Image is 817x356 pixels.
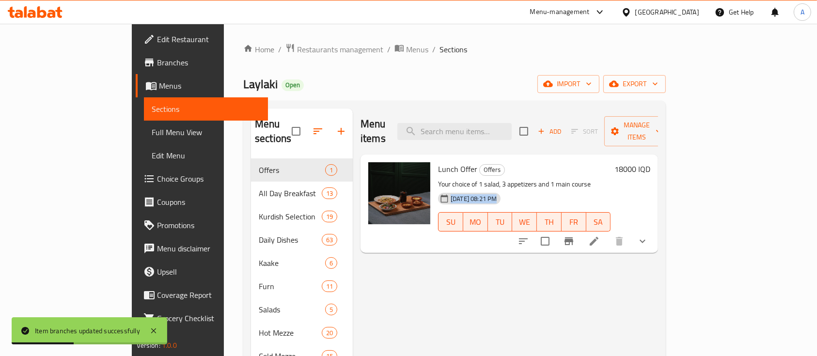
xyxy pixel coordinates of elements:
span: Select section [514,121,534,141]
div: items [322,234,337,246]
button: show more [631,230,654,253]
button: Manage items [604,116,669,146]
span: Sections [152,103,261,115]
span: Menus [406,44,428,55]
h2: Menu sections [255,117,292,146]
button: TU [488,212,513,232]
span: Hot Mezze [259,327,322,339]
div: items [322,280,337,292]
span: Add item [534,124,565,139]
button: import [537,75,599,93]
button: delete [608,230,631,253]
div: Salads5 [251,298,353,321]
div: Hot Mezze20 [251,321,353,344]
span: import [545,78,592,90]
span: Branches [157,57,261,68]
button: SA [586,212,611,232]
span: Select section first [565,124,604,139]
div: Kaake6 [251,251,353,275]
span: Kaake [259,257,325,269]
span: A [801,7,804,17]
button: SU [438,212,463,232]
span: 20 [322,328,337,338]
span: Edit Menu [152,150,261,161]
span: 19 [322,212,337,221]
span: Coupons [157,196,261,208]
a: Choice Groups [136,167,268,190]
li: / [387,44,391,55]
span: 13 [322,189,337,198]
a: Edit menu item [588,235,600,247]
nav: breadcrumb [243,43,666,56]
input: search [397,123,512,140]
div: items [325,304,337,315]
span: Offers [259,164,325,176]
span: Restaurants management [297,44,383,55]
span: Salads [259,304,325,315]
a: Upsell [136,260,268,283]
div: Offers1 [251,158,353,182]
a: Grocery Checklist [136,307,268,330]
span: 63 [322,235,337,245]
a: Edit Restaurant [136,28,268,51]
div: items [325,164,337,176]
span: TH [541,215,558,229]
span: FR [566,215,582,229]
div: items [322,187,337,199]
a: Full Menu View [144,121,268,144]
span: SA [590,215,607,229]
img: Lunch Offer [368,162,430,224]
button: Add [534,124,565,139]
span: export [611,78,658,90]
button: TH [537,212,562,232]
span: Edit Restaurant [157,33,261,45]
span: All Day Breakfast [259,187,322,199]
div: Menu-management [530,6,590,18]
span: 1 [326,166,337,175]
span: Promotions [157,219,261,231]
a: Branches [136,51,268,74]
div: Daily Dishes63 [251,228,353,251]
svg: Show Choices [637,235,648,247]
span: Select all sections [286,121,306,141]
a: Edit Menu [144,144,268,167]
div: Item branches updated successfully [35,325,140,336]
h6: 18000 IQD [614,162,650,176]
span: 11 [322,282,337,291]
span: SU [442,215,459,229]
span: Add [536,126,563,137]
li: / [278,44,282,55]
button: sort-choices [512,230,535,253]
button: Add section [330,120,353,143]
span: Sections [440,44,467,55]
span: WE [516,215,533,229]
span: Sort sections [306,120,330,143]
button: WE [512,212,537,232]
a: Restaurants management [285,43,383,56]
a: Promotions [136,214,268,237]
span: Menus [159,80,261,92]
a: Coupons [136,190,268,214]
div: items [322,327,337,339]
a: Coverage Report [136,283,268,307]
span: TU [492,215,509,229]
span: [DATE] 08:21 PM [447,194,501,203]
button: export [603,75,666,93]
li: / [432,44,436,55]
span: Upsell [157,266,261,278]
h2: Menu items [361,117,386,146]
span: MO [467,215,484,229]
span: Lunch Offer [438,162,477,176]
span: Coverage Report [157,289,261,301]
span: 1.0.0 [162,339,177,352]
div: Daily Dishes [259,234,322,246]
div: Open [282,79,304,91]
span: Choice Groups [157,173,261,185]
a: Menus [394,43,428,56]
span: Menu disclaimer [157,243,261,254]
span: Furn [259,280,322,292]
span: Manage items [612,119,661,143]
div: items [322,211,337,222]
